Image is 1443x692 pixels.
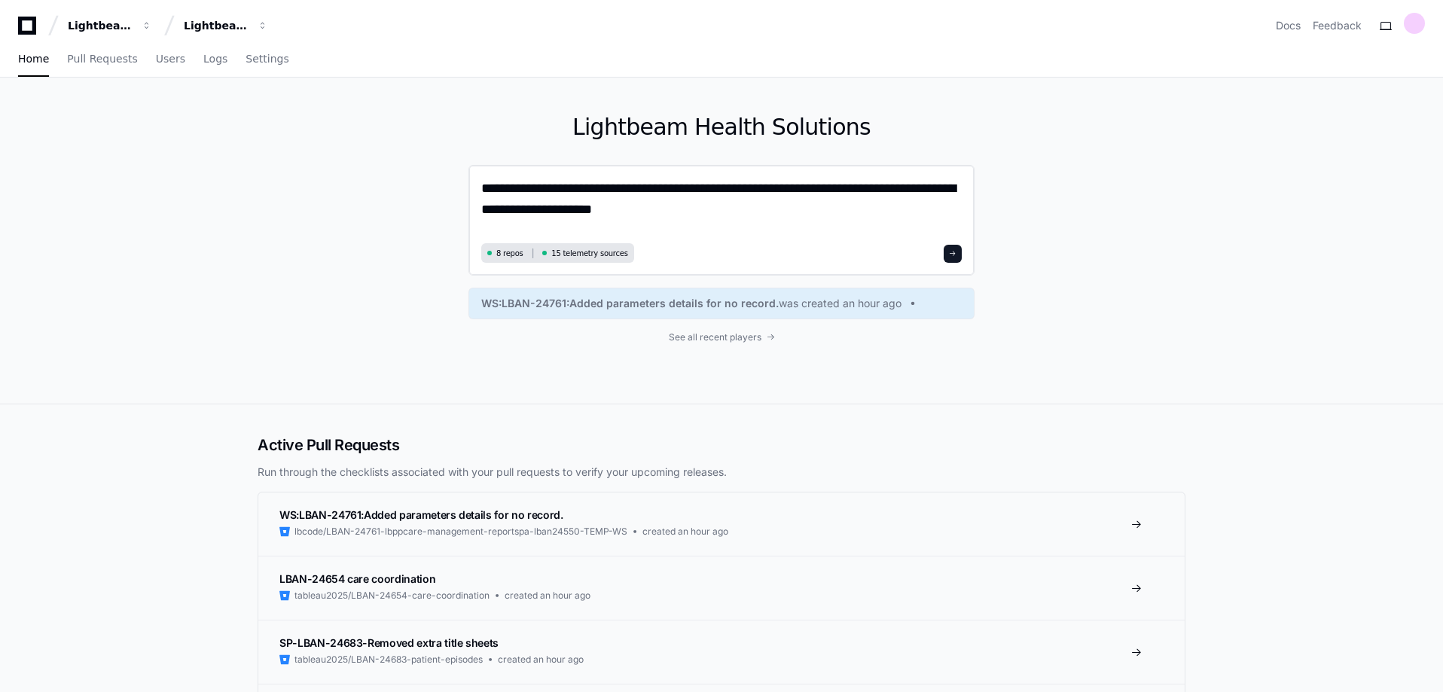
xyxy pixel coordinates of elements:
[669,331,761,343] span: See all recent players
[62,12,158,39] button: Lightbeam Health
[203,54,227,63] span: Logs
[1313,18,1362,33] button: Feedback
[496,248,523,259] span: 8 repos
[779,296,901,311] span: was created an hour ago
[468,331,975,343] a: See all recent players
[258,434,1185,456] h2: Active Pull Requests
[67,54,137,63] span: Pull Requests
[551,248,627,259] span: 15 telemetry sources
[505,590,590,602] span: created an hour ago
[18,42,49,77] a: Home
[156,42,185,77] a: Users
[294,590,490,602] span: tableau2025/LBAN-24654-care-coordination
[468,114,975,141] h1: Lightbeam Health Solutions
[279,572,435,585] span: LBAN-24654 care coordination
[642,526,728,538] span: created an hour ago
[258,620,1185,684] a: SP-LBAN-24683-Removed extra title sheetstableau2025/LBAN-24683-patient-episodescreated an hour ago
[498,654,584,666] span: created an hour ago
[294,654,483,666] span: tableau2025/LBAN-24683-patient-episodes
[481,296,962,311] a: WS:LBAN-24761:Added parameters details for no record.was created an hour ago
[203,42,227,77] a: Logs
[294,526,627,538] span: lbcode/LBAN-24761-lbppcare-management-reportspa-lban24550-TEMP-WS
[279,508,563,521] span: WS:LBAN-24761:Added parameters details for no record.
[1276,18,1301,33] a: Docs
[184,18,249,33] div: Lightbeam Health Solutions
[279,636,499,649] span: SP-LBAN-24683-Removed extra title sheets
[178,12,274,39] button: Lightbeam Health Solutions
[481,296,779,311] span: WS:LBAN-24761:Added parameters details for no record.
[67,42,137,77] a: Pull Requests
[68,18,133,33] div: Lightbeam Health
[156,54,185,63] span: Users
[258,556,1185,620] a: LBAN-24654 care coordinationtableau2025/LBAN-24654-care-coordinationcreated an hour ago
[258,465,1185,480] p: Run through the checklists associated with your pull requests to verify your upcoming releases.
[258,492,1185,556] a: WS:LBAN-24761:Added parameters details for no record.lbcode/LBAN-24761-lbppcare-management-report...
[246,42,288,77] a: Settings
[18,54,49,63] span: Home
[246,54,288,63] span: Settings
